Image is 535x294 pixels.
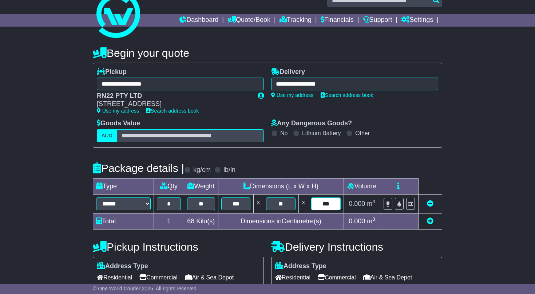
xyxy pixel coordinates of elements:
a: Dashboard [179,14,218,27]
sup: 3 [372,216,375,222]
span: Commercial [139,272,177,283]
span: Commercial [318,272,356,283]
span: 0.000 [349,200,365,207]
h4: Pickup Instructions [93,241,264,253]
td: Kilo(s) [184,213,218,229]
span: Residential [97,272,132,283]
a: Financials [321,14,354,27]
label: lb/in [223,166,235,174]
a: Support [363,14,392,27]
h4: Package details | [93,162,184,174]
td: Total [93,213,154,229]
a: Add new item [427,217,433,225]
td: Dimensions in Centimetre(s) [218,213,344,229]
label: Delivery [271,68,305,76]
h4: Delivery Instructions [271,241,442,253]
td: Dimensions (L x W x H) [218,178,344,194]
td: x [299,194,308,213]
label: Pickup [97,68,127,76]
div: RN22 PTY LTD [97,92,250,100]
a: Tracking [280,14,312,27]
label: Other [355,130,370,137]
label: No [280,130,288,137]
a: Use my address [97,108,139,114]
label: Lithium Battery [302,130,341,137]
a: Use my address [271,92,313,98]
span: Air & Sea Depot [363,272,412,283]
span: 68 [187,217,194,225]
sup: 3 [372,199,375,204]
td: Volume [344,178,380,194]
span: Residential [275,272,310,283]
td: Weight [184,178,218,194]
h4: Begin your quote [93,47,442,59]
td: Qty [154,178,184,194]
a: Remove this item [427,200,433,207]
span: m [367,217,375,225]
span: © One World Courier 2025. All rights reserved. [93,286,198,291]
td: Type [93,178,154,194]
td: 1 [154,213,184,229]
a: Search address book [321,92,373,98]
a: Search address book [146,108,199,114]
a: Settings [401,14,433,27]
td: x [254,194,263,213]
label: kg/cm [193,166,211,174]
label: AUD [97,129,117,142]
span: Air & Sea Depot [185,272,234,283]
span: 0.000 [349,217,365,225]
a: Quote/Book [227,14,270,27]
div: [STREET_ADDRESS] [97,100,250,108]
label: Any Dangerous Goods? [271,119,352,128]
label: Goods Value [97,119,140,128]
label: Address Type [97,262,148,270]
label: Address Type [275,262,326,270]
span: m [367,200,375,207]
